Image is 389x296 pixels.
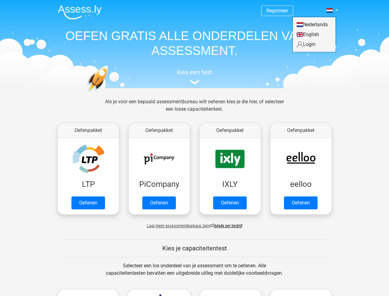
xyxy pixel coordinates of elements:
h5: Kies je capaciteitentest [63,245,326,252]
a: Oefenen [142,196,176,209]
a: Nederlands [293,20,335,30]
img: oefenen [87,65,132,121]
h1: OEFEN GRATIS ALLE ONDERDELEN VAN JE ASSESSMENT. [53,28,336,58]
h5: kies een test [53,68,336,76]
a: Oefenen [284,196,318,209]
a: English [293,30,335,39]
a: Oefenen [213,196,247,209]
div: Selecteer een los onderdeel van je assessment om te oefenen. Alle capaciteitentesten bevatten een... [100,262,289,284]
div: of [53,217,336,229]
div: Als je voor een bepaald assessmentbureau wilt oefenen kies je die hier, of selecteer een losse ca... [100,98,289,120]
a: Bekijk per bedrijf [214,224,242,228]
img: Assessly [58,5,102,19]
a: Registreer [266,8,288,14]
span: Laat meer assessmentbureaus zien [147,224,209,228]
a: kies een test [53,68,336,85]
img: assessment [190,80,199,84]
a: Oefenen [71,196,105,209]
a: Login [293,39,335,49]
